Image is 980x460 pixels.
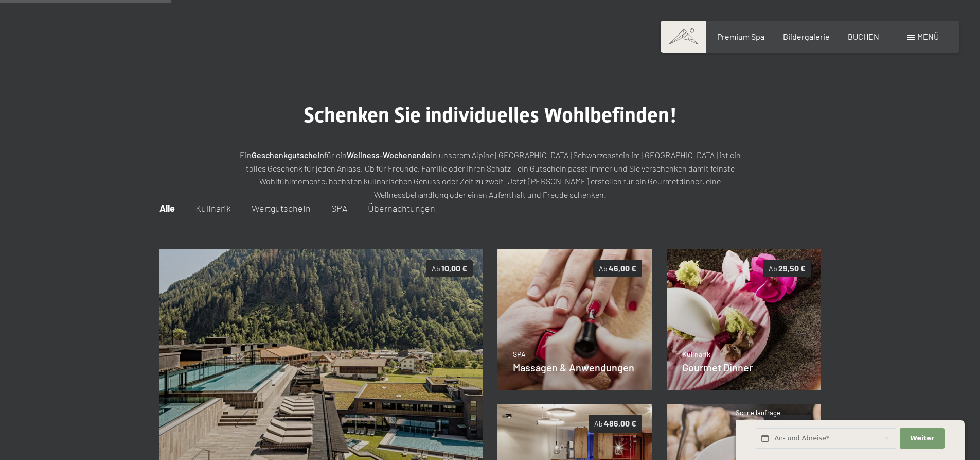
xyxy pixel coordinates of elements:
a: Premium Spa [717,31,764,41]
span: Weiter [910,434,934,443]
span: Menü [917,31,939,41]
p: Ein für ein in unserem Alpine [GEOGRAPHIC_DATA] Schwarzenstein im [GEOGRAPHIC_DATA] ist ein tolle... [233,148,747,201]
a: BUCHEN [848,31,879,41]
span: Schenken Sie individuelles Wohlbefinden! [304,103,677,127]
a: Bildergalerie [783,31,830,41]
strong: Geschenkgutschein [252,150,324,160]
strong: Wellness-Wochenende [347,150,431,160]
button: Weiter [900,428,944,449]
span: Schnellanfrage [736,408,780,417]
